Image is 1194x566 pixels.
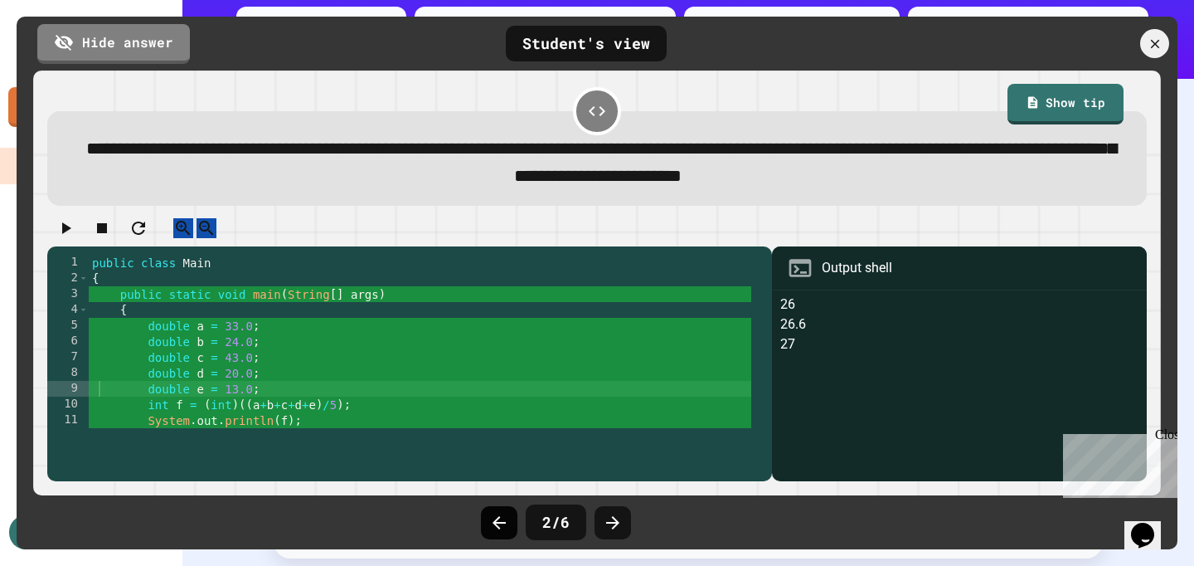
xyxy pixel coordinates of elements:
div: 11 [47,412,89,428]
div: Student's view [506,26,667,61]
span: Toggle code folding, rows 2 through 17 [79,271,88,286]
div: 2 [47,271,89,286]
div: 26 26.6 27 [780,295,1138,481]
iframe: chat widget [1056,427,1177,498]
div: 1 [47,255,89,271]
div: 5 [47,318,89,334]
div: 2 / 6 [526,505,586,540]
iframe: chat widget [1124,500,1177,549]
span: Toggle code folding, rows 4 through 16 [79,302,88,318]
div: 10 [47,397,89,412]
a: Hide answer [37,24,190,64]
div: 8 [47,365,89,381]
div: 7 [47,349,89,365]
div: 4 [47,302,89,318]
a: Show tip [1007,84,1124,124]
div: 9 [47,381,89,397]
div: 6 [47,334,89,349]
div: Output shell [822,258,892,278]
div: 3 [47,286,89,302]
div: Chat with us now!Close [7,7,114,105]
